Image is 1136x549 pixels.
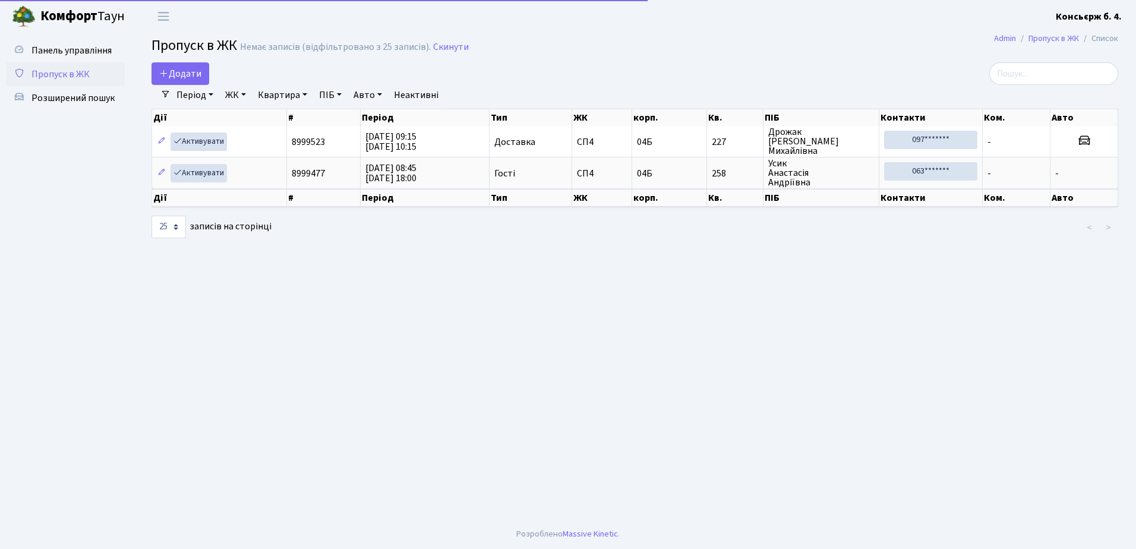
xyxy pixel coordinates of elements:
b: Консьєрж б. 4. [1056,10,1122,23]
a: Пропуск в ЖК [6,62,125,86]
a: Скинути [433,42,469,53]
span: [DATE] 08:45 [DATE] 18:00 [365,162,416,185]
th: Дії [152,109,287,126]
th: Тип [490,189,573,207]
span: Усик Анастасія Андріївна [768,159,874,187]
th: ЖК [572,189,632,207]
a: Активувати [171,132,227,151]
span: СП4 [577,169,627,178]
span: Панель управління [31,44,112,57]
span: 04Б [637,167,652,180]
span: - [1055,167,1059,180]
th: Дії [152,189,287,207]
a: ЖК [220,85,251,105]
a: Квартира [253,85,312,105]
th: Кв. [707,109,764,126]
a: Консьєрж б. 4. [1056,10,1122,24]
th: Ком. [983,189,1050,207]
img: logo.png [12,5,36,29]
span: - [987,167,991,180]
a: Неактивні [389,85,443,105]
select: записів на сторінці [152,216,186,238]
a: ПІБ [314,85,346,105]
th: Авто [1050,189,1118,207]
span: Дрожак [PERSON_NAME] Михайлівна [768,127,874,156]
span: Пропуск в ЖК [31,68,90,81]
th: Контакти [879,109,983,126]
th: Ком. [983,109,1050,126]
span: Додати [159,67,201,80]
th: # [287,189,361,207]
th: Період [361,109,490,126]
th: ЖК [572,109,632,126]
th: Тип [490,109,573,126]
a: Період [172,85,218,105]
a: Активувати [171,164,227,182]
a: Пропуск в ЖК [1028,32,1079,45]
button: Переключити навігацію [149,7,178,26]
div: Розроблено . [516,528,620,541]
span: 8999477 [292,167,325,180]
a: Розширений пошук [6,86,125,110]
th: корп. [632,109,706,126]
span: СП4 [577,137,627,147]
span: [DATE] 09:15 [DATE] 10:15 [365,130,416,153]
a: Massive Kinetic [563,528,618,540]
th: Авто [1050,109,1118,126]
label: записів на сторінці [152,216,272,238]
span: 227 [712,137,759,147]
th: Період [361,189,490,207]
span: 04Б [637,135,652,149]
span: Розширений пошук [31,91,115,105]
span: Таун [40,7,125,27]
li: Список [1079,32,1118,45]
b: Комфорт [40,7,97,26]
a: Авто [349,85,387,105]
th: ПІБ [763,189,879,207]
nav: breadcrumb [976,26,1136,51]
span: Доставка [494,137,535,147]
th: Кв. [707,189,764,207]
th: ПІБ [763,109,879,126]
span: - [987,135,991,149]
input: Пошук... [989,62,1118,85]
div: Немає записів (відфільтровано з 25 записів). [240,42,431,53]
span: Пропуск в ЖК [152,35,237,56]
span: Гості [494,169,515,178]
a: Додати [152,62,209,85]
th: Контакти [879,189,983,207]
span: 258 [712,169,759,178]
a: Панель управління [6,39,125,62]
th: корп. [632,189,706,207]
th: # [287,109,361,126]
a: Admin [994,32,1016,45]
span: 8999523 [292,135,325,149]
